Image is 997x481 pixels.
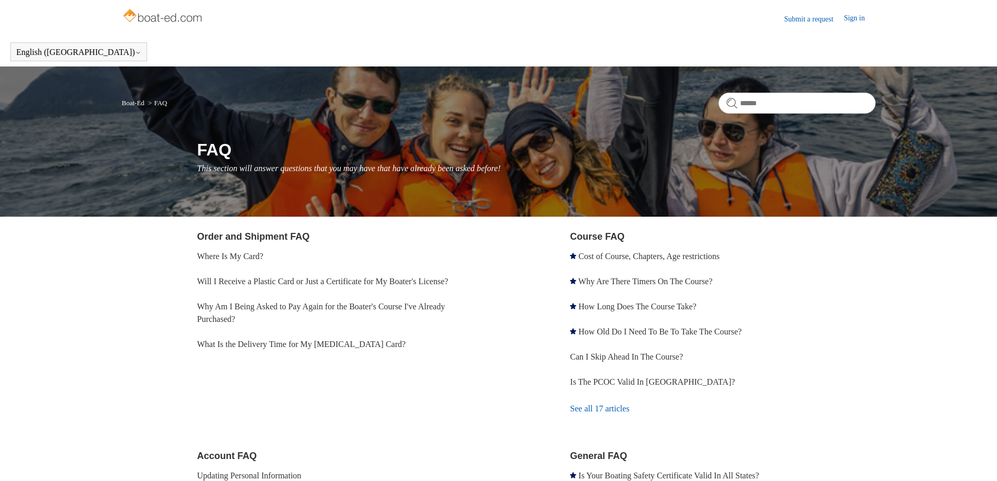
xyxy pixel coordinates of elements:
a: Is The PCOC Valid In [GEOGRAPHIC_DATA]? [570,377,735,386]
a: Where Is My Card? [197,252,264,261]
a: General FAQ [570,451,627,461]
svg: Promoted article [570,472,576,478]
a: Can I Skip Ahead In The Course? [570,352,683,361]
a: What Is the Delivery Time for My [MEDICAL_DATA] Card? [197,340,406,349]
p: This section will answer questions that you may have that have already been asked before! [197,162,876,175]
a: See all 17 articles [570,395,875,423]
a: Why Are There Timers On The Course? [578,277,712,286]
a: Order and Shipment FAQ [197,231,310,242]
svg: Promoted article [570,328,576,334]
img: Boat-Ed Help Center home page [122,6,205,27]
a: Account FAQ [197,451,257,461]
a: Course FAQ [570,231,624,242]
a: Is Your Boating Safety Certificate Valid In All States? [578,471,759,480]
div: Live chat [962,446,989,473]
a: How Old Do I Need To Be To Take The Course? [578,327,742,336]
svg: Promoted article [570,278,576,284]
a: Why Am I Being Asked to Pay Again for the Boater's Course I've Already Purchased? [197,302,445,323]
a: Will I Receive a Plastic Card or Just a Certificate for My Boater's License? [197,277,449,286]
button: English ([GEOGRAPHIC_DATA]) [16,48,141,57]
a: How Long Does The Course Take? [578,302,696,311]
li: Boat-Ed [122,99,147,107]
a: Cost of Course, Chapters, Age restrictions [578,252,720,261]
a: Updating Personal Information [197,471,301,480]
input: Search [719,93,876,114]
a: Submit a request [784,14,844,25]
a: Boat-Ed [122,99,144,107]
svg: Promoted article [570,253,576,259]
li: FAQ [146,99,167,107]
a: Sign in [844,13,875,25]
svg: Promoted article [570,303,576,309]
h1: FAQ [197,137,876,162]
